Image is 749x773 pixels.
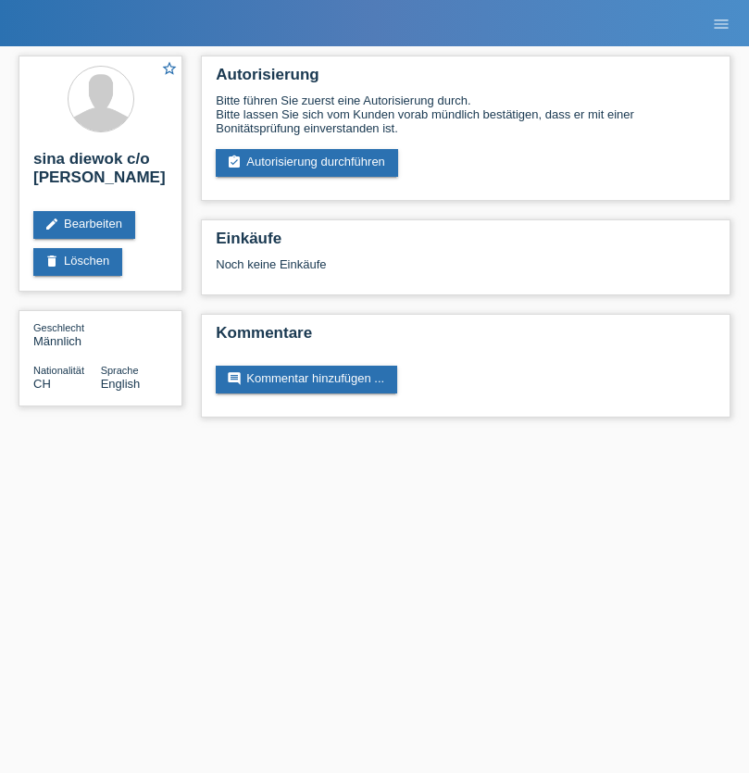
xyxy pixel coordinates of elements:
[227,371,242,386] i: comment
[101,365,139,376] span: Sprache
[33,248,122,276] a: deleteLöschen
[216,149,398,177] a: assignment_turned_inAutorisierung durchführen
[33,377,51,391] span: Schweiz
[216,94,716,135] div: Bitte führen Sie zuerst eine Autorisierung durch. Bitte lassen Sie sich vom Kunden vorab mündlich...
[161,60,178,77] i: star_border
[33,322,84,333] span: Geschlecht
[33,211,135,239] a: editBearbeiten
[216,366,397,393] a: commentKommentar hinzufügen ...
[44,254,59,268] i: delete
[216,230,716,257] h2: Einkäufe
[216,324,716,352] h2: Kommentare
[703,18,740,29] a: menu
[712,15,730,33] i: menu
[101,377,141,391] span: English
[44,217,59,231] i: edit
[33,150,168,196] h2: sina diewok c/o [PERSON_NAME]
[227,155,242,169] i: assignment_turned_in
[33,320,101,348] div: Männlich
[161,60,178,80] a: star_border
[33,365,84,376] span: Nationalität
[216,257,716,285] div: Noch keine Einkäufe
[216,66,716,94] h2: Autorisierung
